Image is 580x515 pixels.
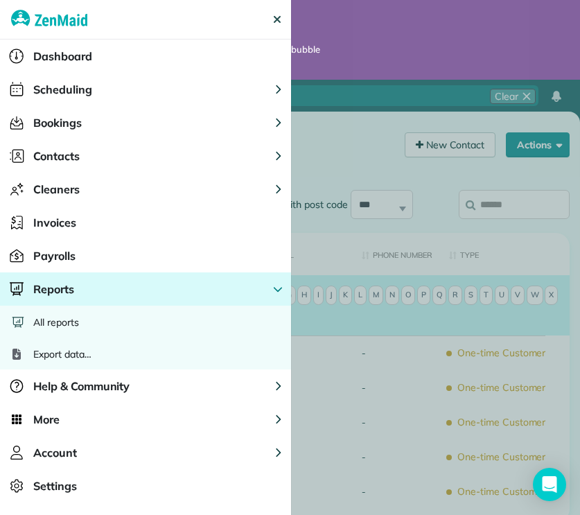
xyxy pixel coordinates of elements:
span: Settings [33,478,77,494]
span: Contacts [33,148,80,164]
span: More [33,411,60,428]
span: Bookings [33,114,82,131]
span: All reports [33,315,79,329]
span: Help & Community [33,378,130,394]
span: Export data… [33,347,91,361]
span: Cleaners [33,181,80,198]
span: Dashboard [33,48,92,64]
span: Account [33,444,77,461]
span: Scheduling [33,81,92,98]
span: Payrolls [33,247,76,264]
span: Reports [33,281,74,297]
span: Invoices [33,214,76,231]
